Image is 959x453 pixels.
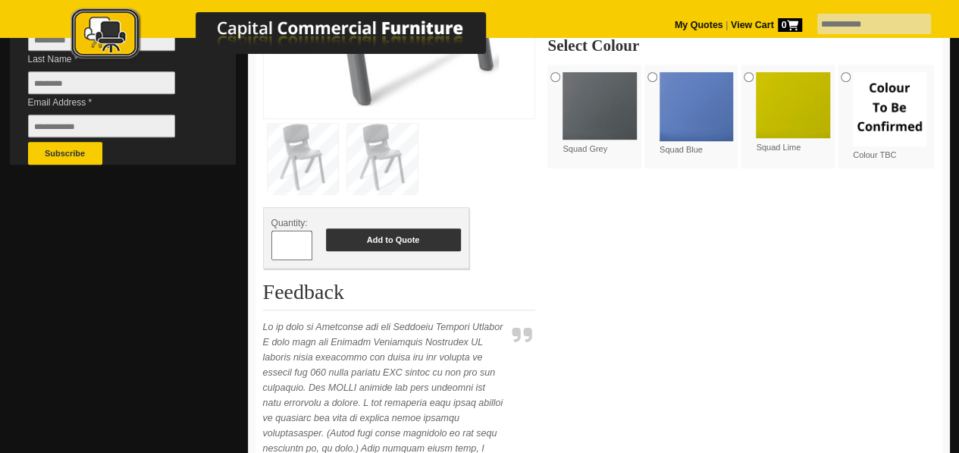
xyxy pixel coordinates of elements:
input: Last Name * [28,71,175,94]
input: First Name * [28,28,175,51]
a: View Cart0 [728,20,801,30]
label: Squad Grey [563,72,637,155]
img: Squad Grey [563,72,637,140]
a: Capital Commercial Furniture Logo [29,8,559,68]
span: Email Address * [28,95,198,110]
label: Colour TBC [853,72,927,161]
label: Squad Blue [660,72,734,156]
img: Capital Commercial Furniture Logo [29,8,559,63]
strong: View Cart [731,20,802,30]
a: My Quotes [675,20,723,30]
img: Squad Lime [756,72,830,138]
span: Quantity: [271,218,308,228]
h2: Select Colour [547,38,934,53]
button: Add to Quote [326,228,461,251]
label: Squad Lime [756,72,830,153]
span: Last Name * [28,52,198,67]
img: Squad Blue [660,72,734,141]
h2: Feedback [263,281,536,310]
input: Email Address * [28,115,175,137]
button: Subscribe [28,142,102,165]
img: Colour TBC [853,72,927,146]
span: 0 [778,18,802,32]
